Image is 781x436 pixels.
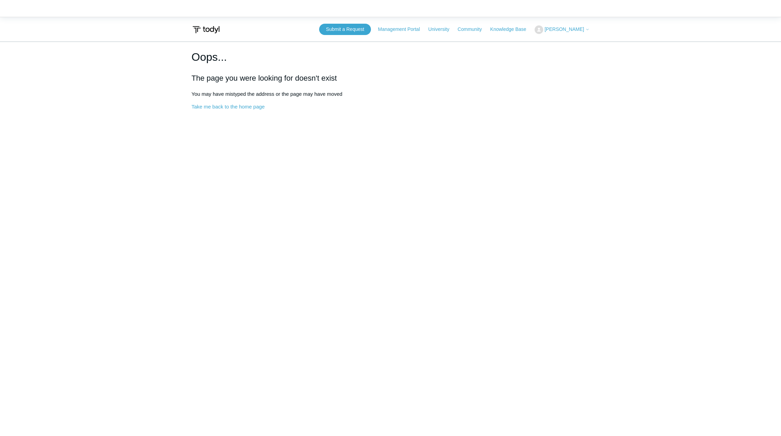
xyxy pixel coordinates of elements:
[319,24,371,35] a: Submit a Request
[378,26,427,33] a: Management Portal
[490,26,533,33] a: Knowledge Base
[191,72,590,84] h2: The page you were looking for doesn't exist
[428,26,456,33] a: University
[191,90,590,98] p: You may have mistyped the address or the page may have moved
[458,26,489,33] a: Community
[545,26,584,32] span: [PERSON_NAME]
[191,49,590,65] h1: Oops...
[191,104,265,110] a: Take me back to the home page
[191,23,221,36] img: Todyl Support Center Help Center home page
[535,25,590,34] button: [PERSON_NAME]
